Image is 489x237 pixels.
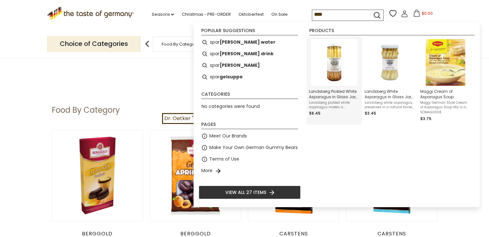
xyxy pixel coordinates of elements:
span: Landsberg pickled white asparagus makes a wonderful addition to any vegetable platter (along sour... [309,101,359,110]
span: $3.75 [420,116,431,121]
img: Berggold Eggnog Liquor Pralines, 100g [52,130,143,221]
span: $3.45 [365,110,376,116]
b: [PERSON_NAME] drink [220,50,274,57]
li: View all 27 items [199,186,301,199]
span: Maggi German Style Cream of Asparagus Soup Mix is a delicious Asparagus Cream Soup that contains ... [420,101,471,110]
img: Maggi Cream of Asparagus Soup (German Spargelsuppe) [422,39,469,86]
li: Pages [201,122,298,129]
li: Landsberg White Asparagus in Glass Jar, small, 6.2oz [362,37,418,125]
b: [PERSON_NAME] water [220,39,276,46]
li: sparkling drink [199,48,301,60]
a: On Sale [271,11,287,18]
span: SOMAG0008 [420,110,471,115]
span: Landsberg White Asparagus in Glass Jar, small, 6.2oz [365,89,415,100]
div: Carstens [346,231,438,237]
li: Landsberg Pickled White Asparagus in Glass Jar, large, 15.2 oz [306,37,362,125]
li: Maggi Cream of Asparagus Soup (German Spargelsuppe) Mix -1.8 oz. [418,37,473,125]
span: Maggi Cream of Asparagus Soup (German Spargelsuppe) Mix -1.8 oz. [420,89,471,100]
button: $0.00 [409,10,437,19]
li: Terms of Use [199,154,301,165]
a: Terms of Use [209,155,239,163]
a: Food By Category [162,42,199,47]
li: sparkling [199,60,301,71]
b: [PERSON_NAME] [220,62,260,69]
h1: Food By Category [52,105,120,115]
img: Landsberg Pickled White Asparagus [311,39,358,86]
li: More [199,165,301,177]
a: Maggi Cream of Asparagus Soup (German Spargelsuppe)Maggi Cream of Asparagus Soup (German Spargels... [420,39,471,122]
li: Make Your Own German Gummy Bears [199,142,301,154]
div: Berggold [52,231,143,237]
a: Make Your Own German Gummy Bears [209,144,298,151]
a: Landsberg White Asparagus in Glass JarLandsberg White Asparagus in Glass Jar, small, 6.2ozLandsbe... [365,39,415,122]
span: No categories were found [202,103,260,110]
span: $0.00 [421,11,432,16]
li: Categories [201,92,298,99]
span: Landsberg Pickled White Asparagus in Glass Jar, large, 15.2 oz [309,89,359,100]
li: sparkling water [199,37,301,48]
a: Oktoberfest [238,11,263,18]
span: $6.45 [309,110,321,116]
a: Meet Our Brands [209,132,247,140]
li: Meet Our Brands [199,130,301,142]
span: Landsberg white asparagus, preserved in a natural brine and [MEDICAL_DATA], makes a wonderful add... [365,101,415,110]
li: spargelsuppe [199,71,301,83]
a: Landsberg Pickled White AsparagusLandsberg Pickled White Asparagus in Glass Jar, large, 15.2 ozLa... [309,39,359,122]
img: Berggold Chocolate Apricot Jelly Pralines, 300g [150,130,241,221]
img: previous arrow [141,38,154,50]
div: Instant Search Results [194,22,480,207]
div: Carstens [248,231,340,237]
li: Products [309,28,475,35]
a: Seasons [151,11,174,18]
a: Dr. Oetker "Apfel-Puefferchen" Apple Popover Dessert Mix 152g [162,113,327,124]
p: Choice of Categories [47,36,141,52]
b: gelsuppe [220,73,243,81]
div: Berggold [150,231,241,237]
span: View all 27 items [225,189,266,196]
img: Landsberg White Asparagus in Glass Jar [367,39,413,86]
li: Popular suggestions [201,28,298,35]
a: Christmas - PRE-ORDER [182,11,231,18]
